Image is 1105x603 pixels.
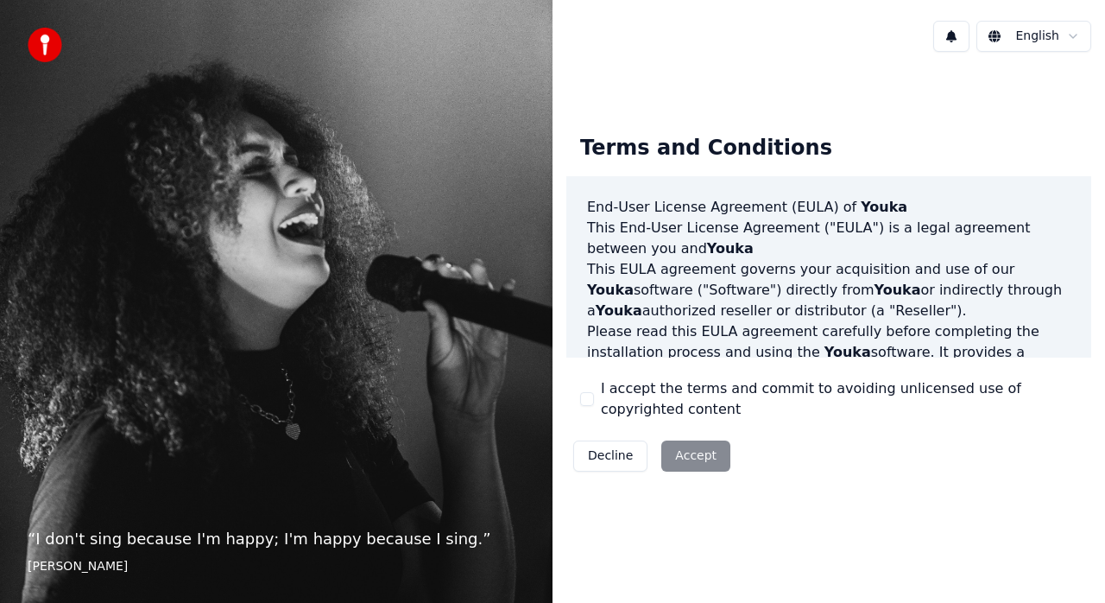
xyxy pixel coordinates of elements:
p: Please read this EULA agreement carefully before completing the installation process and using th... [587,321,1070,404]
button: Decline [573,441,647,472]
span: Youka [587,282,634,298]
span: Youka [824,344,871,360]
p: This End-User License Agreement ("EULA") is a legal agreement between you and [587,218,1070,259]
span: Youka [875,282,921,298]
h3: End-User License Agreement (EULA) of [587,197,1070,218]
label: I accept the terms and commit to avoiding unlicensed use of copyrighted content [601,378,1077,420]
span: Youka [596,302,642,319]
img: youka [28,28,62,62]
p: “ I don't sing because I'm happy; I'm happy because I sing. ” [28,527,525,551]
div: Terms and Conditions [566,121,846,176]
span: Youka [707,240,754,257]
footer: [PERSON_NAME] [28,558,525,575]
p: This EULA agreement governs your acquisition and use of our software ("Software") directly from o... [587,259,1070,321]
span: Youka [861,199,907,215]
